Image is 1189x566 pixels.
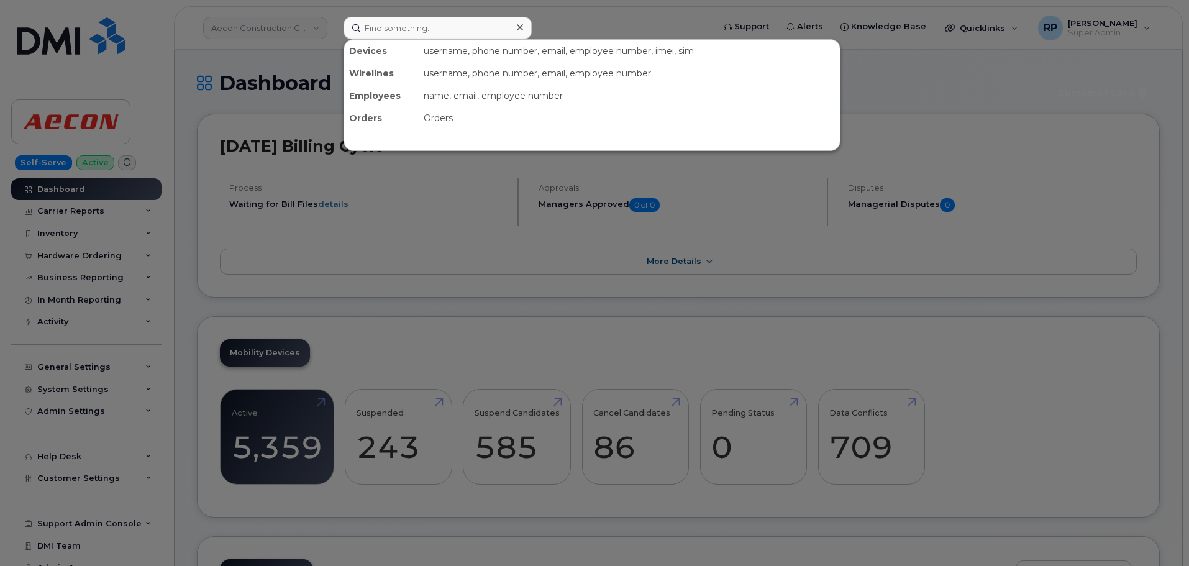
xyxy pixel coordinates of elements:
div: Employees [344,84,419,107]
div: Orders [344,107,419,129]
div: username, phone number, email, employee number, imei, sim [419,40,840,62]
div: name, email, employee number [419,84,840,107]
div: Orders [419,107,840,129]
div: Wirelines [344,62,419,84]
div: Devices [344,40,419,62]
div: username, phone number, email, employee number [419,62,840,84]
